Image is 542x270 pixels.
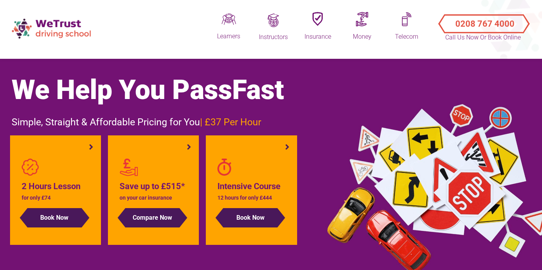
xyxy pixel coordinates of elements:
[217,195,272,201] span: 12 hours for only £444
[22,195,51,201] span: for only £74
[217,180,286,193] h4: Intensive Course
[267,14,280,27] img: Trainingq.png
[343,32,381,41] div: Money
[232,74,284,106] span: Fast
[222,12,236,26] img: Driveq.png
[22,180,90,193] h4: 2 Hours Lesson
[387,32,426,41] div: Telecom
[120,159,188,227] a: Save up to £515* on your car insurance Compare Now
[120,195,172,201] span: on your car insurance
[217,159,231,176] img: stopwatch-regular.png
[298,32,337,41] div: Insurance
[22,159,39,176] img: badge-percent-light.png
[125,208,180,227] button: Compare Now
[209,32,248,41] div: Learners
[441,12,525,28] button: Call Us Now or Book Online
[356,12,368,26] img: Moneyq.png
[254,33,292,41] div: Instructors
[27,208,82,227] button: Book Now
[200,116,261,128] span: | £37 Per Hour
[445,33,522,42] p: Call Us Now or Book Online
[223,208,277,227] button: Book Now
[120,180,188,193] h4: Save up to £515*
[217,159,286,227] a: Intensive Course 12 hours for only £444 Book Now
[402,12,412,26] img: Mobileq.png
[120,159,138,176] img: red-personal-loans2.png
[8,15,97,42] img: wetrust-ds-logo.png
[12,74,284,106] span: We Help You Pass
[432,8,534,35] a: Call Us Now or Book Online 0208 767 4000
[22,159,90,227] a: 2 Hours Lesson for only £74 Book Now
[312,12,323,26] img: Insuranceq.png
[12,116,261,128] span: Simple, Straight & Affordable Pricing for You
